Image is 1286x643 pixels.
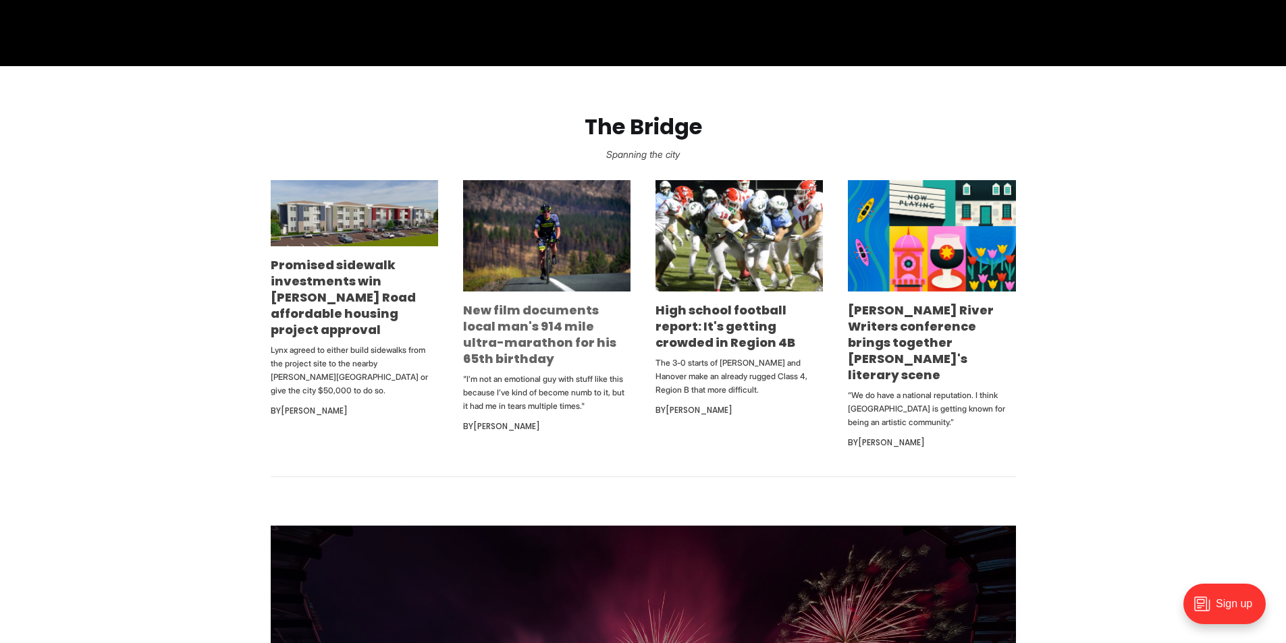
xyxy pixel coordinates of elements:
a: New film documents local man's 914 mile ultra-marathon for his 65th birthday [463,302,616,367]
p: “We do have a national reputation. I think [GEOGRAPHIC_DATA] is getting known for being an artist... [848,389,1015,429]
img: Promised sidewalk investments win Snead Road affordable housing project approval [271,180,438,246]
div: By [655,402,823,418]
img: New film documents local man's 914 mile ultra-marathon for his 65th birthday [463,180,631,292]
p: Lynx agreed to either build sidewalks from the project site to the nearby [PERSON_NAME][GEOGRAPHI... [271,343,438,397]
a: [PERSON_NAME] [281,405,348,416]
p: "I’m not an emotional guy with stuff like this because I’ve kind of become numb to it, but it had... [463,372,631,413]
img: High school football report: It's getting crowded in Region 4B [655,180,823,291]
img: James River Writers conference brings together Richmond's literary scene [848,180,1015,291]
a: [PERSON_NAME] [473,420,540,432]
a: High school football report: It's getting crowded in Region 4B [655,302,795,351]
div: By [271,403,438,419]
h2: The Bridge [22,115,1264,140]
a: [PERSON_NAME] [666,404,732,416]
iframe: portal-trigger [1172,577,1286,643]
a: [PERSON_NAME] River Writers conference brings together [PERSON_NAME]'s literary scene [848,302,994,383]
a: Promised sidewalk investments win [PERSON_NAME] Road affordable housing project approval [271,256,416,338]
p: Spanning the city [22,145,1264,164]
a: [PERSON_NAME] [858,437,925,448]
div: By [463,418,631,435]
p: The 3-0 starts of [PERSON_NAME] and Hanover make an already rugged Class 4, Region B that more di... [655,356,823,397]
div: By [848,435,1015,451]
